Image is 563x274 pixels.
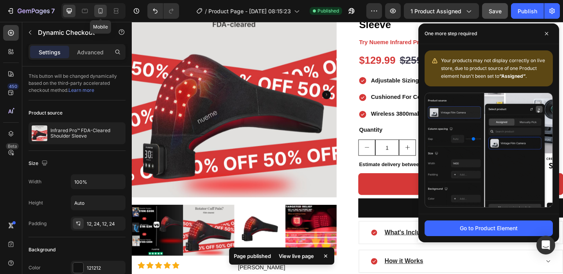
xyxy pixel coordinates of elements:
div: 12, 24, 12, 24 [87,220,124,227]
button: Save [482,3,508,19]
div: Size [29,158,49,169]
input: quantity [264,128,291,145]
span: Estimate delivery between [247,152,316,158]
p: Advanced [77,48,104,56]
button: Publish [511,3,544,19]
span: Save [489,8,502,14]
p: Wireless 3800mah battery [260,95,337,106]
span: [DATE] - [DATE] [317,152,357,158]
button: Go to Product Element [425,220,553,236]
div: Open Intercom Messenger [536,236,555,254]
div: Buy it now [343,197,372,208]
div: Undo/Redo [147,3,179,19]
button: Add to cart [246,165,469,188]
p: Adjustable Sizing [260,58,337,70]
button: Carousel Next Arrow [207,75,217,84]
p: 7 [51,6,55,16]
div: Publish [518,7,537,15]
iframe: Design area [132,22,563,274]
div: Quantity [246,111,469,124]
div: $259.99 [290,33,332,51]
div: View live page [274,251,319,261]
span: Your products may not display correctly on live store, due to product source of one Product eleme... [441,57,545,79]
div: 450 [7,83,19,90]
input: Auto [71,175,125,189]
span: Product Page - [DATE] 08:15:23 [208,7,291,15]
p: Try Nueme Infrared Pro Risk-Free [247,17,468,28]
span: 1 product assigned [411,7,461,15]
div: Width [29,178,41,185]
p: Settings [39,48,61,56]
p: One more step required [425,30,477,38]
button: decrement [247,128,264,145]
input: Auto [71,196,125,210]
p: Infrared Pro™ FDA-Cleared Shoulder Sleeve [50,128,122,139]
b: “Assigned” [499,73,525,79]
u: What's Included [275,225,326,233]
p: [PERSON_NAME] [115,261,216,273]
div: $129.99 [374,171,398,182]
p: Dynamic Checkout [38,28,104,37]
div: Product source [29,109,63,116]
button: increment [291,128,308,145]
div: 121212 [87,265,124,272]
button: Buy it now [246,192,469,213]
div: Add to cart [326,172,362,181]
p: Cushioned For Comfort [260,76,337,88]
u: How it Works [275,256,317,264]
div: Height [29,199,43,206]
span: / [205,7,207,15]
span: Published [317,7,339,14]
div: Color [29,264,41,271]
div: $129.99 [246,33,287,51]
img: product feature img [32,125,47,141]
div: Beta [6,143,19,149]
button: 7 [3,3,58,19]
button: 1 product assigned [404,3,479,19]
div: Go to Product Element [460,224,518,232]
div: Background [29,246,56,253]
div: Padding [29,220,47,227]
a: Learn more [68,87,94,93]
div: This button will be changed dynamically based on the third-party accelerated checkout method. [29,66,126,100]
p: Page published [234,252,271,260]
